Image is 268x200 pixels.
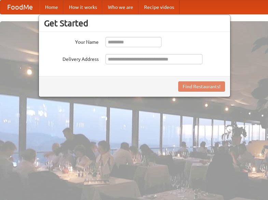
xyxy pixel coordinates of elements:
[40,0,64,14] a: Home
[139,0,180,14] a: Recipe videos
[44,18,225,28] h3: Get Started
[44,54,99,63] label: Delivery Address
[178,81,225,92] button: Find Restaurants!
[0,0,40,14] a: FoodMe
[64,0,102,14] a: How it works
[102,0,139,14] a: Who we are
[44,37,99,45] label: Your Name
